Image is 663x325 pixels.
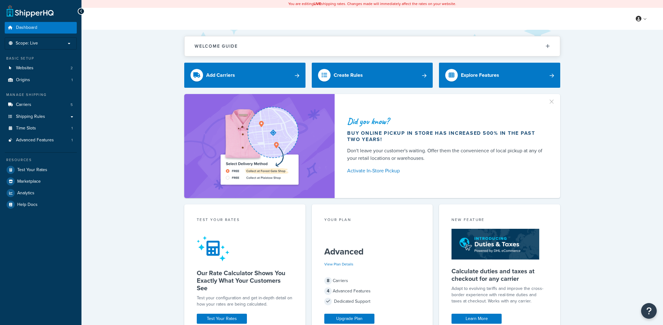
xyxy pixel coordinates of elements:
li: Origins [5,74,77,86]
li: Advanced Features [5,134,77,146]
div: Don't leave your customer's waiting. Offer them the convenience of local pickup at any of your re... [347,147,545,162]
a: Advanced Features1 [5,134,77,146]
div: Dedicated Support [324,297,420,306]
span: Shipping Rules [16,114,45,119]
span: Analytics [17,191,34,196]
div: Basic Setup [5,56,77,61]
a: Origins1 [5,74,77,86]
a: Test Your Rates [5,164,77,176]
div: Test your rates [197,217,293,224]
a: Marketplace [5,176,77,187]
span: Advanced Features [16,138,54,143]
li: Carriers [5,99,77,111]
span: Origins [16,77,30,83]
div: Resources [5,157,77,163]
div: Advanced Features [324,287,420,296]
div: Buy online pickup in store has increased 500% in the past two years! [347,130,545,143]
a: Websites2 [5,62,77,74]
h5: Advanced [324,247,420,257]
span: Marketplace [17,179,41,184]
div: Did you know? [347,117,545,126]
h2: Welcome Guide [195,44,238,49]
div: Explore Features [461,71,499,80]
a: View Plan Details [324,261,353,267]
div: Add Carriers [206,71,235,80]
span: Scope: Live [16,41,38,46]
h5: Calculate duties and taxes at checkout for any carrier [452,267,548,282]
a: Add Carriers [184,63,305,88]
img: ad-shirt-map-b0359fc47e01cab431d101c4b569394f6a03f54285957d908178d52f29eb9668.png [203,103,316,189]
div: Manage Shipping [5,92,77,97]
div: Carriers [324,276,420,285]
a: Dashboard [5,22,77,34]
a: Learn More [452,314,502,324]
span: Carriers [16,102,31,107]
span: 2 [70,66,73,71]
span: Test Your Rates [17,167,47,173]
span: 5 [70,102,73,107]
div: Your Plan [324,217,420,224]
a: Analytics [5,187,77,199]
a: Upgrade Plan [324,314,374,324]
a: Carriers5 [5,99,77,111]
a: Activate In-Store Pickup [347,166,545,175]
span: 1 [71,126,73,131]
button: Welcome Guide [185,36,560,56]
span: 1 [71,138,73,143]
a: Test Your Rates [197,314,247,324]
li: Websites [5,62,77,74]
span: 4 [324,287,332,295]
a: Create Rules [312,63,433,88]
span: Websites [16,66,34,71]
span: Time Slots [16,126,36,131]
div: New Feature [452,217,548,224]
div: Test your configuration and get in-depth detail on how your rates are being calculated. [197,295,293,307]
h5: Our Rate Calculator Shows You Exactly What Your Customers See [197,269,293,292]
span: 1 [71,77,73,83]
span: 8 [324,277,332,285]
div: Create Rules [334,71,363,80]
button: Open Resource Center [641,303,657,319]
p: Adapt to evolving tariffs and improve the cross-border experience with real-time duties and taxes... [452,286,548,304]
li: Time Slots [5,123,77,134]
a: Explore Features [439,63,560,88]
a: Help Docs [5,199,77,210]
span: Dashboard [16,25,37,30]
a: Shipping Rules [5,111,77,123]
span: Help Docs [17,202,38,207]
a: Time Slots1 [5,123,77,134]
b: LIVE [314,1,321,7]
